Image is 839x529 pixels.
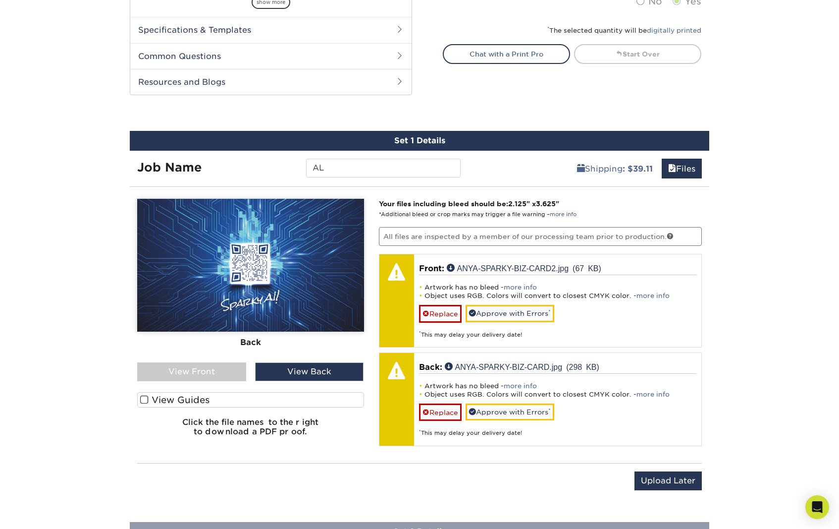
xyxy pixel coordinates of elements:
[571,159,659,178] a: Shipping: $39.11
[508,200,526,208] span: 2.125
[419,283,697,292] li: Artwork has no bleed -
[668,164,676,174] span: files
[379,227,702,246] p: All files are inspected by a member of our processing team prior to production.
[130,17,412,43] h2: Specifications & Templates
[805,495,829,519] div: Open Intercom Messenger
[547,27,701,34] small: The selected quantity will be
[130,131,709,151] div: Set 1 Details
[550,211,577,218] a: more info
[137,332,364,353] div: Back
[137,160,202,175] strong: Job Name
[419,404,462,421] a: Replace
[130,69,412,95] h2: Resources and Blogs
[636,391,670,398] a: more info
[255,362,364,381] div: View Back
[504,284,537,291] a: more info
[419,305,462,322] a: Replace
[419,264,444,273] span: Front:
[447,264,601,272] a: ANYA-SPARKY-BIZ-CARD2.jpg (67 KB)
[466,305,554,322] a: Approve with Errors*
[419,390,697,399] li: Object uses RGB. Colors will convert to closest CMYK color. -
[445,362,599,370] a: ANYA-SPARKY-BIZ-CARD.jpg (298 KB)
[577,164,585,174] span: shipping
[419,421,697,437] div: This may delay your delivery date!
[536,200,556,208] span: 3.625
[379,211,577,218] small: *Additional bleed or crop marks may trigger a file warning –
[137,392,364,408] label: View Guides
[466,404,554,420] a: Approve with Errors*
[443,44,570,64] a: Chat with a Print Pro
[662,159,702,178] a: Files
[504,382,537,390] a: more info
[419,292,697,300] li: Object uses RGB. Colors will convert to closest CMYK color. -
[574,44,701,64] a: Start Over
[137,362,246,381] div: View Front
[623,164,653,174] b: : $39.11
[419,382,697,390] li: Artwork has no bleed -
[306,159,460,177] input: Enter a job name
[379,200,559,208] strong: Your files including bleed should be: " x "
[636,292,670,299] a: more info
[647,27,701,34] a: digitally printed
[130,43,412,69] h2: Common Questions
[419,323,697,339] div: This may delay your delivery date!
[137,417,364,444] h6: Click the file names to the right to download a PDF proof.
[634,471,702,490] input: Upload Later
[419,362,442,372] span: Back:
